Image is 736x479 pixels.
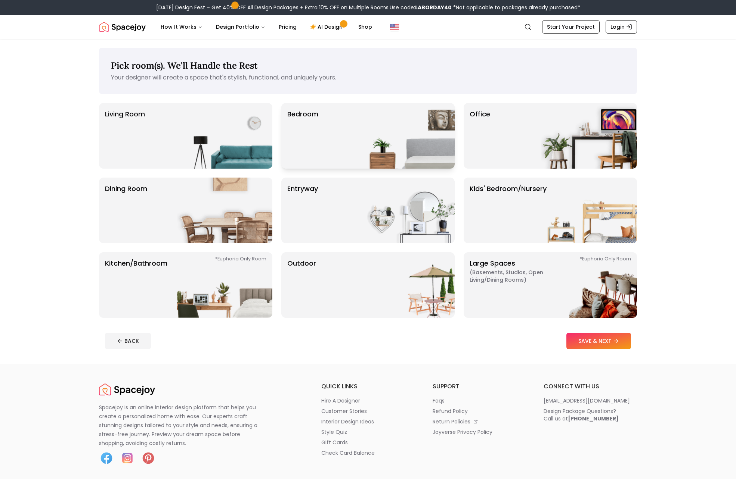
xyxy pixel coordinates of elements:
p: Outdoor [287,258,316,312]
span: Pick room(s). We'll Handle the Rest [111,60,258,71]
p: Office [470,109,490,163]
p: style quiz [321,428,347,436]
p: gift cards [321,439,348,446]
a: Spacejoy [99,19,146,34]
img: Facebook icon [99,451,114,466]
img: Living Room [177,103,272,169]
img: Spacejoy Logo [99,19,146,34]
nav: Main [155,19,378,34]
a: [EMAIL_ADDRESS][DOMAIN_NAME] [544,397,637,404]
a: Spacejoy [99,382,155,397]
a: gift cards [321,439,415,446]
img: United States [390,22,399,31]
h6: quick links [321,382,415,391]
img: Dining Room [177,178,272,243]
img: Kitchen/Bathroom *Euphoria Only [177,252,272,318]
a: return policies [433,418,526,425]
p: Bedroom [287,109,318,163]
h6: connect with us [544,382,637,391]
span: Use code: [390,4,452,11]
p: refund policy [433,407,468,415]
p: customer stories [321,407,367,415]
img: Outdoor [359,252,455,318]
img: entryway [359,178,455,243]
p: Kitchen/Bathroom [105,258,167,312]
a: check card balance [321,449,415,457]
a: refund policy [433,407,526,415]
a: AI Design [304,19,351,34]
button: SAVE & NEXT [566,333,631,349]
a: Pricing [273,19,303,34]
p: interior design ideas [321,418,374,425]
nav: Global [99,15,637,39]
p: Spacejoy is an online interior design platform that helps you create a personalized home with eas... [99,403,266,448]
p: joyverse privacy policy [433,428,492,436]
p: Your designer will create a space that's stylish, functional, and uniquely yours. [111,73,625,82]
p: [EMAIL_ADDRESS][DOMAIN_NAME] [544,397,630,404]
button: BACK [105,333,151,349]
p: entryway [287,184,318,237]
h6: support [433,382,526,391]
a: customer stories [321,407,415,415]
a: style quiz [321,428,415,436]
p: faqs [433,397,445,404]
a: Start Your Project [542,20,600,34]
span: *Not applicable to packages already purchased* [452,4,580,11]
a: Design Package Questions?Call us at[PHONE_NUMBER] [544,407,637,422]
p: Dining Room [105,184,147,237]
p: Living Room [105,109,145,163]
img: Kids' Bedroom/Nursery [541,178,637,243]
b: LABORDAY40 [415,4,452,11]
a: hire a designer [321,397,415,404]
p: return policies [433,418,470,425]
a: Shop [352,19,378,34]
img: Spacejoy Logo [99,382,155,397]
p: Kids' Bedroom/Nursery [470,184,547,237]
a: Login [606,20,637,34]
p: hire a designer [321,397,360,404]
a: joyverse privacy policy [433,428,526,436]
div: [DATE] Design Fest – Get 40% OFF All Design Packages + Extra 10% OFF on Multiple Rooms. [156,4,580,11]
b: [PHONE_NUMBER] [568,415,619,422]
img: Bedroom [359,103,455,169]
a: faqs [433,397,526,404]
span: ( Basements, Studios, Open living/dining rooms ) [470,269,563,284]
img: Office [541,103,637,169]
p: check card balance [321,449,375,457]
a: interior design ideas [321,418,415,425]
div: Design Package Questions? Call us at [544,407,619,422]
button: Design Portfolio [210,19,271,34]
img: Large Spaces *Euphoria Only [541,252,637,318]
img: Instagram icon [120,451,135,466]
img: Pinterest icon [141,451,156,466]
button: How It Works [155,19,208,34]
p: Large Spaces [470,258,563,312]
